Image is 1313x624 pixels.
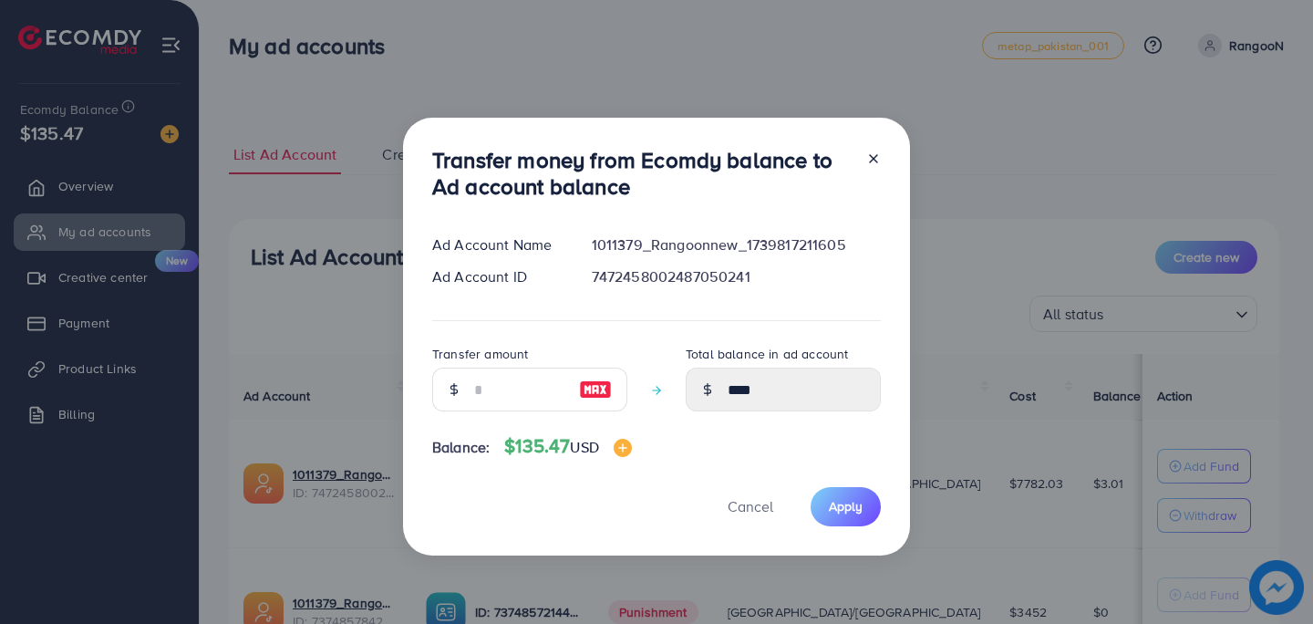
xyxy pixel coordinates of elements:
div: Ad Account ID [418,266,577,287]
label: Transfer amount [432,345,528,363]
h4: $135.47 [504,435,632,458]
span: Balance: [432,437,490,458]
h3: Transfer money from Ecomdy balance to Ad account balance [432,147,852,200]
span: USD [570,437,598,457]
label: Total balance in ad account [686,345,848,363]
div: Ad Account Name [418,234,577,255]
span: Apply [829,497,863,515]
span: Cancel [728,496,773,516]
div: 1011379_Rangoonnew_1739817211605 [577,234,895,255]
div: 7472458002487050241 [577,266,895,287]
img: image [579,379,612,400]
button: Cancel [705,487,796,526]
img: image [614,439,632,457]
button: Apply [811,487,881,526]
